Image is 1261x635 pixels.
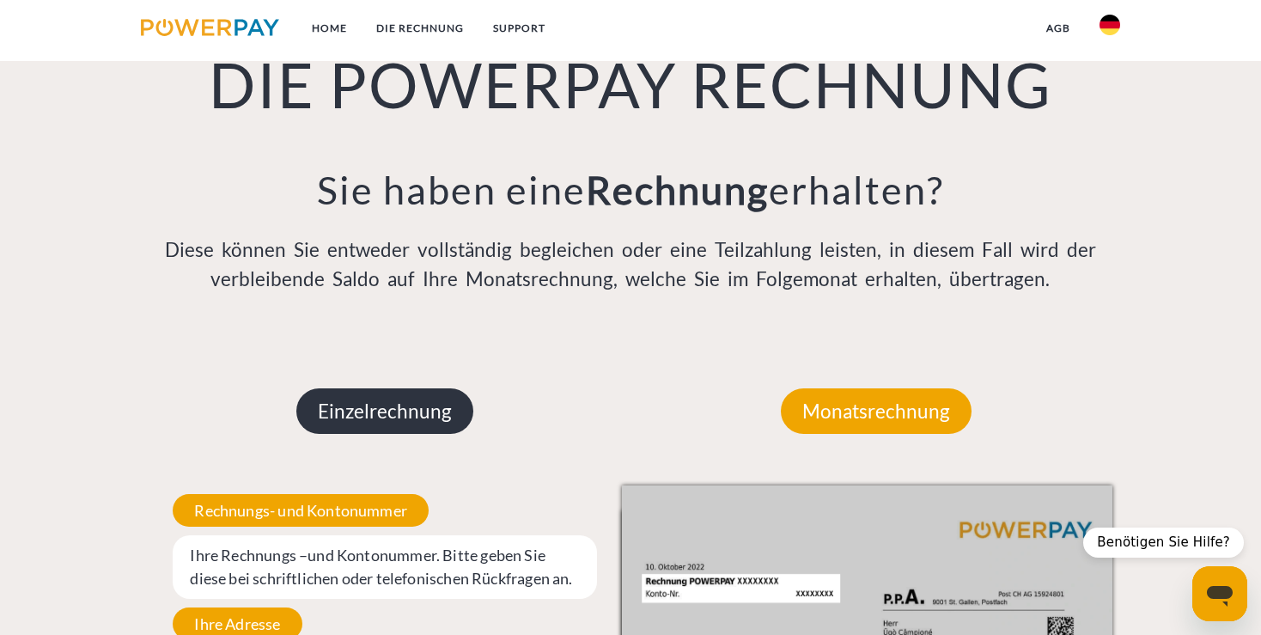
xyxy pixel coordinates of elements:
p: Einzelrechnung [296,388,473,435]
a: agb [1032,13,1085,44]
span: Rechnungs- und Kontonummer [173,494,429,527]
img: de [1100,15,1120,35]
span: Ihre Rechnungs –und Kontonummer. Bitte geben Sie diese bei schriftlichen oder telefonischen Rückf... [173,535,597,599]
h3: Sie haben eine erhalten? [140,166,1121,214]
a: SUPPORT [478,13,560,44]
p: Monatsrechnung [781,388,972,435]
iframe: Schaltfläche zum Öffnen des Messaging-Fensters; Konversation läuft [1192,566,1247,621]
a: Home [297,13,362,44]
p: Diese können Sie entweder vollständig begleichen oder eine Teilzahlung leisten, in diesem Fall wi... [140,235,1121,294]
b: Rechnung [586,167,769,213]
a: DIE RECHNUNG [362,13,478,44]
h1: DIE POWERPAY RECHNUNG [140,46,1121,123]
img: logo-powerpay.svg [141,19,279,36]
div: Benötigen Sie Hilfe? [1083,528,1244,558]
